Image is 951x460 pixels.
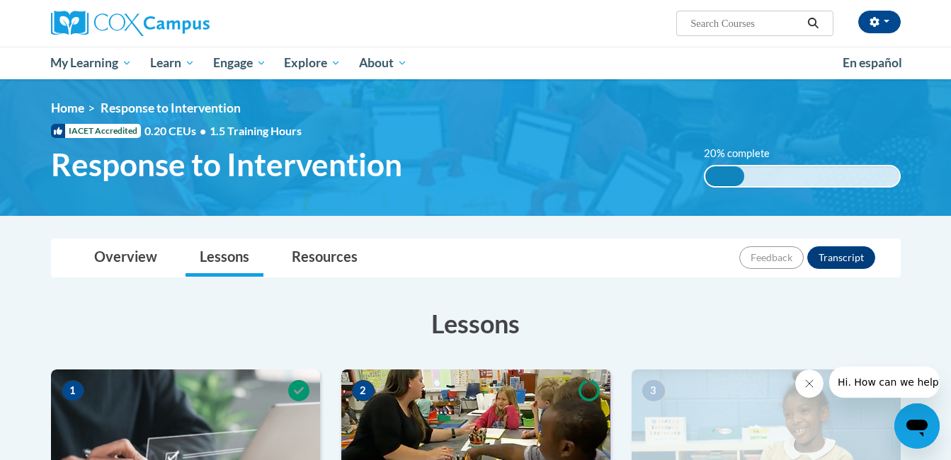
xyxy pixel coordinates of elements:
span: 1 [62,380,84,401]
span: Response to Intervention [101,100,241,115]
span: 0.20 CEUs [144,123,210,139]
span: Explore [284,54,341,71]
a: Cox Campus [51,11,320,36]
iframe: Close message [795,369,824,398]
button: Search [802,15,824,32]
input: Search Courses [689,15,802,32]
span: 1.5 Training Hours [210,124,302,137]
a: Lessons [186,239,263,277]
span: Learn [150,54,195,71]
span: • [200,124,206,137]
span: Engage [213,54,266,71]
span: En español [843,55,902,70]
span: My Learning [50,54,132,71]
button: Transcript [807,246,875,269]
button: Account Settings [858,11,901,33]
div: Main menu [30,47,922,79]
a: My Learning [42,47,142,79]
a: Overview [80,239,171,277]
h3: Lessons [51,306,901,341]
img: Cox Campus [51,11,210,36]
span: Response to Intervention [51,146,402,183]
span: 3 [642,380,665,401]
button: Feedback [739,246,804,269]
a: Resources [278,239,372,277]
a: Home [51,100,84,115]
a: Explore [275,47,350,79]
a: Engage [204,47,275,79]
a: About [350,47,416,79]
a: En español [833,48,911,78]
span: Hi. How can we help? [8,10,115,21]
div: 20% complete [705,166,744,186]
a: Learn [141,47,204,79]
span: 2 [352,380,375,401]
iframe: Button to launch messaging window [894,403,940,449]
label: 20% complete [704,146,785,161]
span: IACET Accredited [51,124,141,138]
iframe: Message from company [829,367,940,398]
span: About [359,54,407,71]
